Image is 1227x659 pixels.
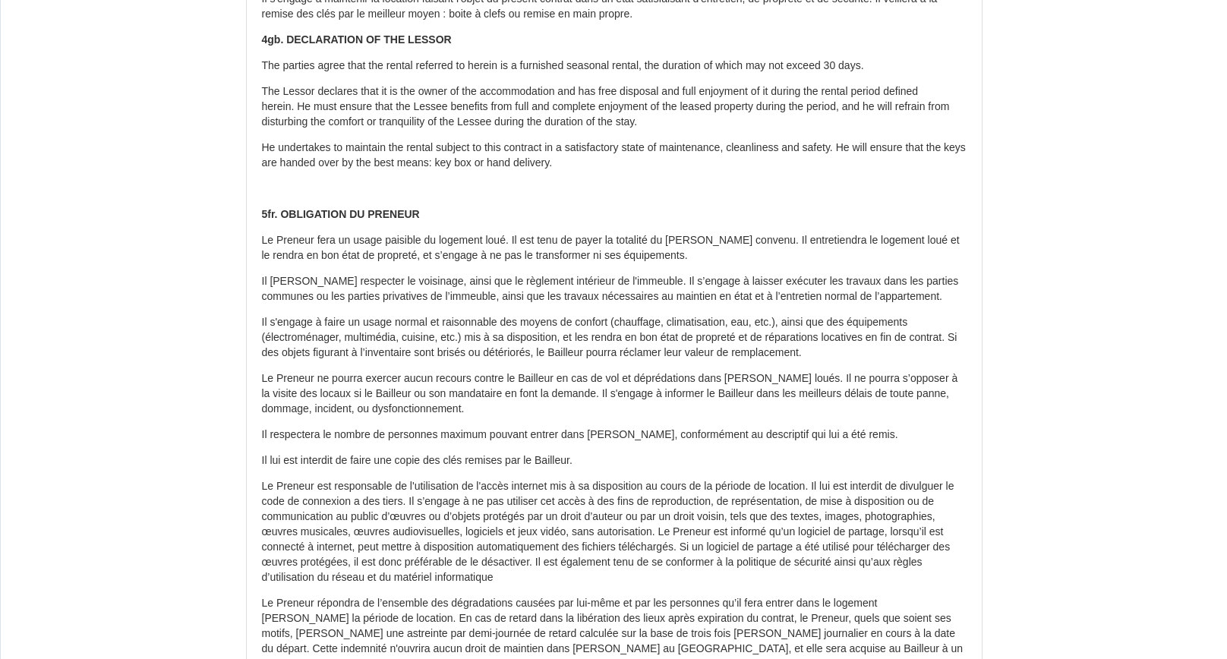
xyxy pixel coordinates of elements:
[262,315,967,361] p: Il s'engage à faire un usage normal et raisonnable des moyens de confort (chauffage, climatisatio...
[262,233,967,263] p: Le Preneur fera un usage paisible du logement loué. Il est tenu de payer la totalité du [PERSON_N...
[262,140,967,171] p: He undertakes to maintain the rental subject to this contract in a satisfactory state of maintena...
[262,33,452,46] b: 4gb. DECLARATION OF THE LESSOR
[262,427,967,443] p: Il respectera le nombre de personnes maximum pouvant entrer dans [PERSON_NAME], conformément au d...
[262,208,420,220] b: 5fr. OBLIGATION DU PRENEUR
[262,371,967,417] p: Le Preneur ne pourra exercer aucun recours contre le Bailleur en cas de vol et déprédations dans ...
[262,274,967,304] p: Il [PERSON_NAME] respecter le voisinage, ainsi que le règlement intérieur de l'immeuble. Il s’eng...
[262,479,967,585] p: Le Preneur est responsable de l'utilisation de l'accès internet mis à sa disposition au cours de ...
[262,453,967,468] p: Il lui est interdit de faire une copie des clés remises par le Bailleur.
[262,84,967,130] p: The Lessor declares that it is the owner of the accommodation and has free disposal and full enjo...
[262,58,967,74] p: The parties agree that the rental referred to herein is a furnished seasonal rental, the duration...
